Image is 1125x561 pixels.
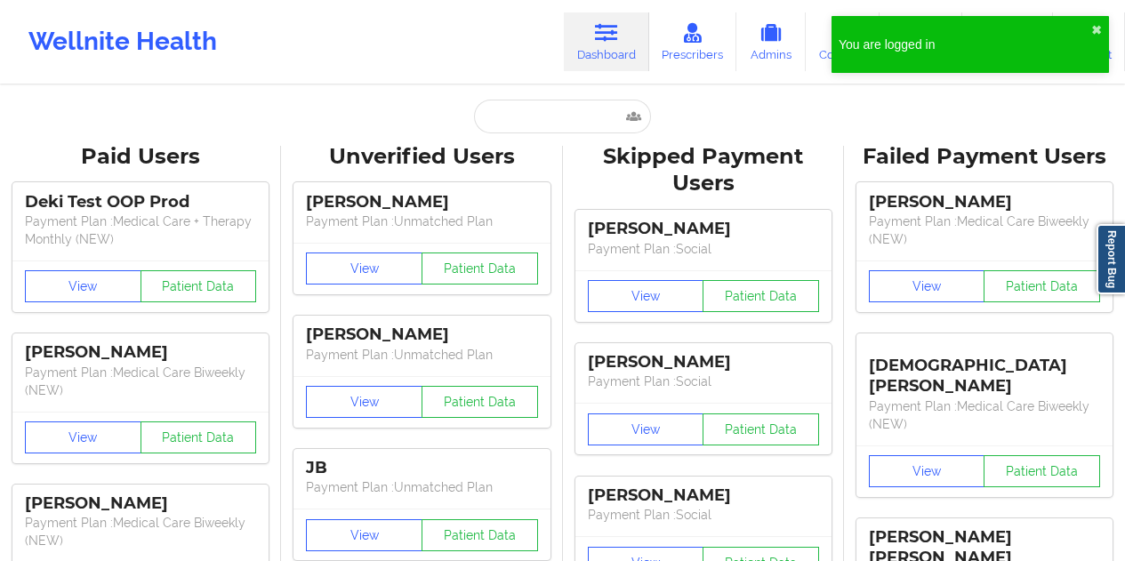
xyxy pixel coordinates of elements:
div: [PERSON_NAME] [588,219,819,239]
p: Payment Plan : Social [588,506,819,524]
a: Prescribers [649,12,737,71]
div: [PERSON_NAME] [25,493,256,514]
div: [PERSON_NAME] [306,192,537,212]
p: Payment Plan : Medical Care Biweekly (NEW) [25,364,256,399]
button: Patient Data [703,413,819,445]
p: Payment Plan : Medical Care Biweekly (NEW) [869,212,1100,248]
button: View [25,270,141,302]
button: Patient Data [141,270,257,302]
div: [PERSON_NAME] [25,342,256,363]
button: Patient Data [703,280,819,312]
div: You are logged in [839,36,1091,53]
button: Patient Data [141,421,257,453]
button: View [588,280,704,312]
p: Payment Plan : Social [588,240,819,258]
button: View [869,270,985,302]
p: Payment Plan : Unmatched Plan [306,346,537,364]
button: View [306,252,422,285]
button: Patient Data [422,519,538,551]
div: [DEMOGRAPHIC_DATA][PERSON_NAME] [869,342,1100,397]
div: Deki Test OOP Prod [25,192,256,212]
div: [PERSON_NAME] [306,325,537,345]
button: View [869,455,985,487]
div: [PERSON_NAME] [588,352,819,373]
div: [PERSON_NAME] [869,192,1100,212]
div: [PERSON_NAME] [588,485,819,506]
button: View [306,519,422,551]
button: Patient Data [984,270,1100,302]
button: Patient Data [984,455,1100,487]
button: Patient Data [422,252,538,285]
p: Payment Plan : Unmatched Plan [306,212,537,230]
button: Patient Data [422,386,538,418]
button: close [1091,23,1102,37]
div: JB [306,458,537,478]
p: Payment Plan : Social [588,373,819,390]
button: View [588,413,704,445]
a: Coaches [806,12,880,71]
button: View [306,386,422,418]
a: Report Bug [1097,224,1125,294]
button: View [25,421,141,453]
div: Skipped Payment Users [575,143,832,198]
p: Payment Plan : Medical Care Biweekly (NEW) [25,514,256,549]
div: Failed Payment Users [856,143,1113,171]
div: Unverified Users [293,143,550,171]
p: Payment Plan : Medical Care Biweekly (NEW) [869,397,1100,433]
a: Dashboard [564,12,649,71]
div: Paid Users [12,143,269,171]
p: Payment Plan : Unmatched Plan [306,478,537,496]
a: Admins [736,12,806,71]
p: Payment Plan : Medical Care + Therapy Monthly (NEW) [25,212,256,248]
